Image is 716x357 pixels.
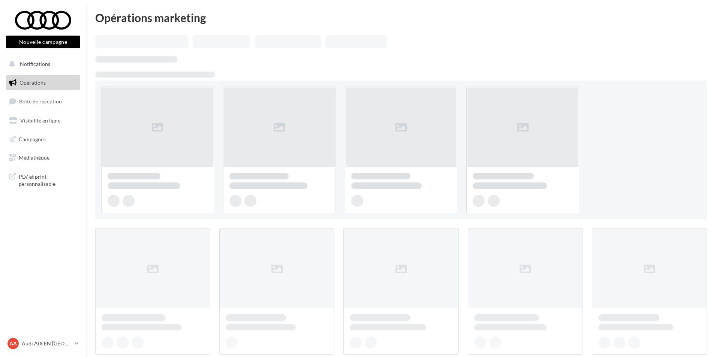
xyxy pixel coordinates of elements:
span: AA [9,340,17,347]
a: Médiathèque [4,150,82,166]
a: Visibilité en ligne [4,113,82,128]
a: Boîte de réception [4,93,82,109]
button: Notifications [4,56,79,72]
span: Notifications [20,61,50,67]
span: Visibilité en ligne [20,117,60,124]
a: Campagnes [4,131,82,147]
button: Nouvelle campagne [6,36,80,48]
a: Opérations [4,75,82,91]
span: Boîte de réception [19,98,62,105]
span: Campagnes [19,136,46,142]
div: Opérations marketing [95,12,707,23]
span: Médiathèque [19,154,49,161]
p: Audi AIX EN [GEOGRAPHIC_DATA] [22,340,72,347]
a: AA Audi AIX EN [GEOGRAPHIC_DATA] [6,336,80,351]
span: Opérations [19,79,46,86]
a: PLV et print personnalisable [4,169,82,191]
span: PLV et print personnalisable [19,172,77,188]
